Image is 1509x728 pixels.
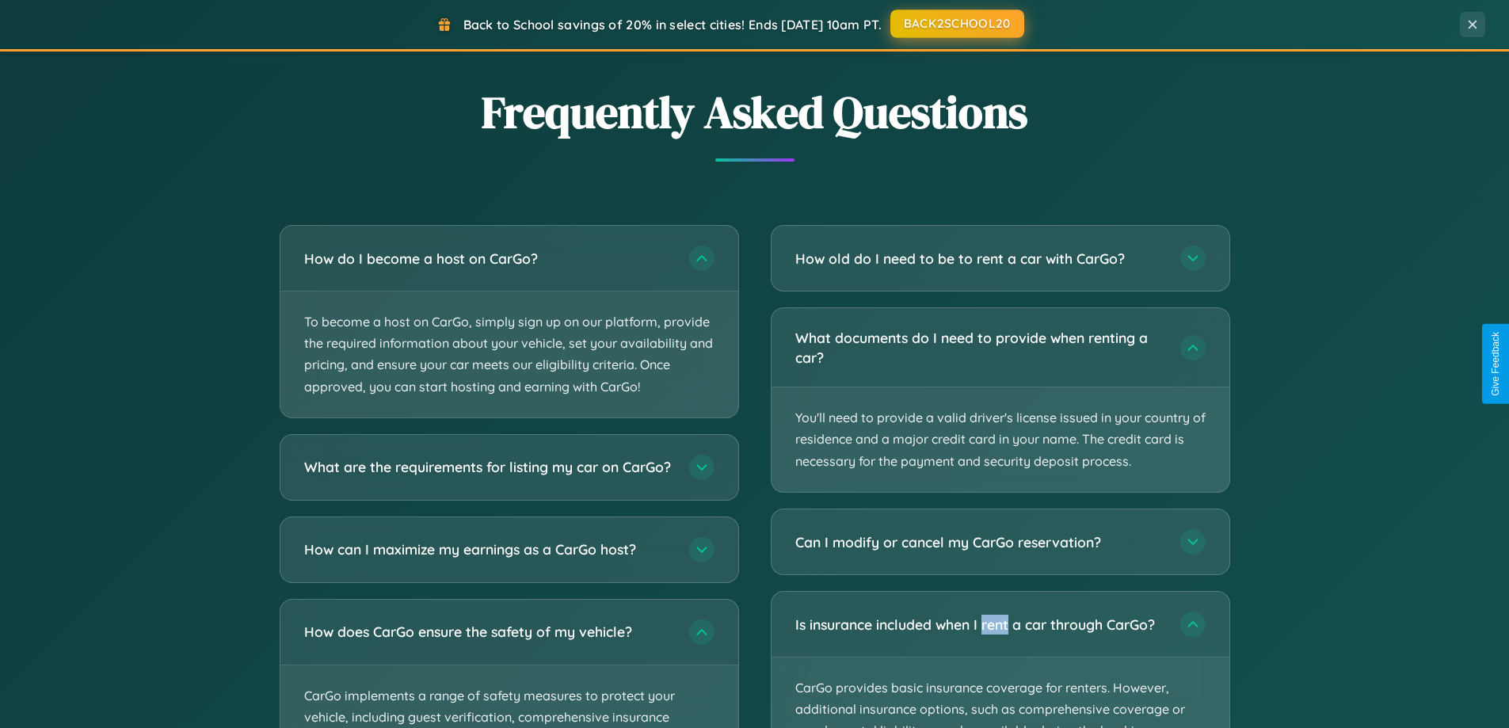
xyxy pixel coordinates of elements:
h3: How can I maximize my earnings as a CarGo host? [304,539,673,559]
div: Give Feedback [1490,332,1501,396]
h3: Can I modify or cancel my CarGo reservation? [795,532,1164,552]
p: To become a host on CarGo, simply sign up on our platform, provide the required information about... [280,292,738,417]
p: You'll need to provide a valid driver's license issued in your country of residence and a major c... [772,387,1229,492]
h3: How do I become a host on CarGo? [304,249,673,269]
button: BACK2SCHOOL20 [890,10,1024,38]
h3: How old do I need to be to rent a car with CarGo? [795,249,1164,269]
h2: Frequently Asked Questions [280,82,1230,143]
span: Back to School savings of 20% in select cities! Ends [DATE] 10am PT. [463,17,882,32]
h3: Is insurance included when I rent a car through CarGo? [795,615,1164,635]
h3: What are the requirements for listing my car on CarGo? [304,457,673,477]
h3: What documents do I need to provide when renting a car? [795,328,1164,367]
h3: How does CarGo ensure the safety of my vehicle? [304,622,673,642]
